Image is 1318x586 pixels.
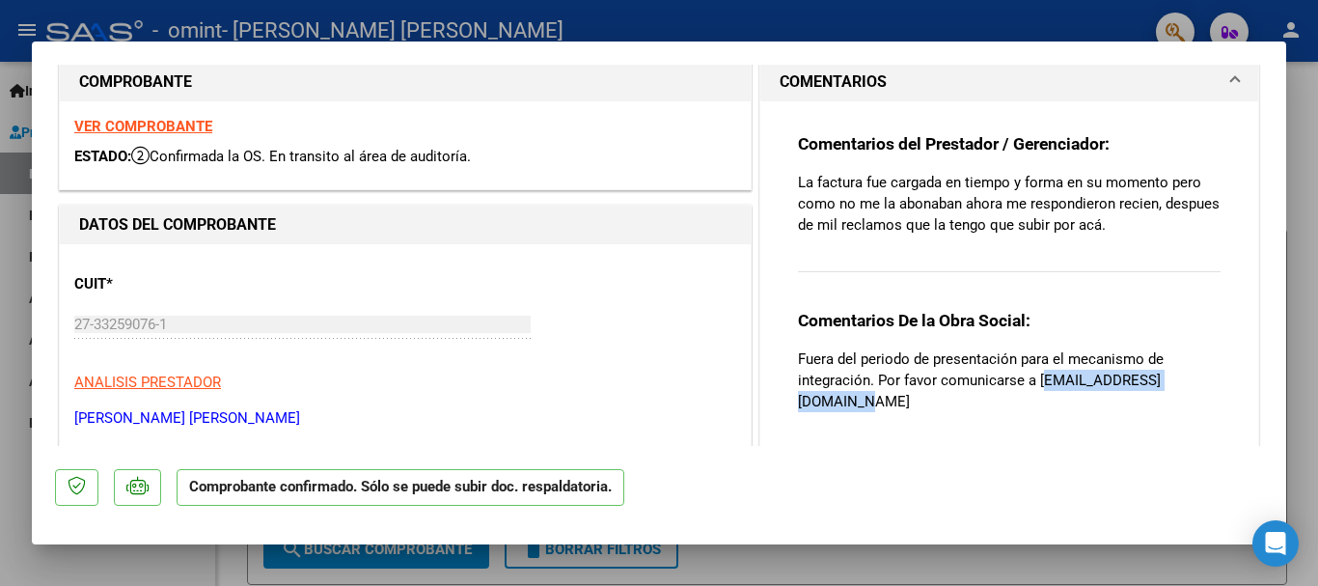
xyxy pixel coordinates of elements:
h1: COMENTARIOS [780,70,887,94]
p: La factura fue cargada en tiempo y forma en su momento pero como no me la abonaban ahora me respo... [798,172,1221,236]
div: COMENTARIOS [760,101,1258,499]
span: ANALISIS PRESTADOR [74,374,221,391]
span: Confirmada la OS. En transito al área de auditoría. [131,148,471,165]
mat-expansion-panel-header: COMENTARIOS [760,63,1258,101]
p: Comprobante confirmado. Sólo se puede subir doc. respaldatoria. [177,469,624,507]
strong: COMPROBANTE [79,72,192,91]
p: CUIT [74,273,273,295]
strong: Comentarios del Prestador / Gerenciador: [798,134,1110,153]
strong: Comentarios De la Obra Social: [798,311,1030,330]
div: Open Intercom Messenger [1252,520,1299,567]
span: ESTADO: [74,148,131,165]
strong: DATOS DEL COMPROBANTE [79,215,276,234]
p: [PERSON_NAME] [PERSON_NAME] [74,407,736,430]
p: Fuera del periodo de presentación para el mecanismo de integración. Por favor comunicarse a [EMAI... [798,349,1221,412]
a: VER COMPROBANTE [74,118,212,135]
